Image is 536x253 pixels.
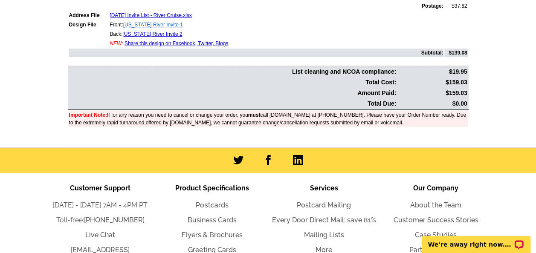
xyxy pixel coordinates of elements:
[416,226,536,253] iframe: LiveChat chat widget
[444,49,467,57] td: $139.08
[69,111,468,127] td: If for any reason you need to cancel or change your order, you call [DOMAIN_NAME] at [PHONE_NUMBE...
[44,200,156,210] li: [DATE] - [DATE] 7AM - 4PM PT
[123,22,183,28] a: [US_STATE] River Invite 1
[272,216,376,224] a: Every Door Direct Mail: save 81%
[122,31,182,37] a: [US_STATE] River Invite 2
[182,231,243,239] a: Flyers & Brochures
[69,67,397,77] td: List cleaning and NCOA compliance:
[110,12,191,18] a: [DATE] Invite List - River Cruise.xlsx
[397,78,467,87] td: $159.03
[125,40,228,46] a: Share this design on Facebook, Twitter, Blogs
[188,216,237,224] a: Business Cards
[69,112,107,118] font: Important Note:
[304,231,344,239] a: Mailing Lists
[196,201,228,209] a: Postcards
[422,3,443,9] strong: Postage:
[415,231,457,239] a: Case Studies
[297,201,351,209] a: Postcard Mailing
[69,11,109,20] td: Address File
[444,2,467,10] td: $37.82
[69,88,397,98] td: Amount Paid:
[175,184,249,192] span: Product Specifications
[69,78,397,87] td: Total Cost:
[397,88,467,98] td: $159.03
[397,67,467,77] td: $19.95
[109,20,443,29] td: Front:
[397,99,467,109] td: $0.00
[310,184,338,192] span: Services
[69,49,444,57] td: Subtotal:
[393,216,478,224] a: Customer Success Stories
[410,201,461,209] a: About the Team
[70,184,130,192] span: Customer Support
[413,184,458,192] span: Our Company
[109,30,443,38] td: Back:
[110,40,123,46] span: NEW:
[44,215,156,225] li: Toll-free:
[248,112,261,118] b: must
[69,99,397,109] td: Total Due:
[85,231,115,239] a: Live Chat
[69,20,109,29] td: Design File
[84,216,145,224] a: [PHONE_NUMBER]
